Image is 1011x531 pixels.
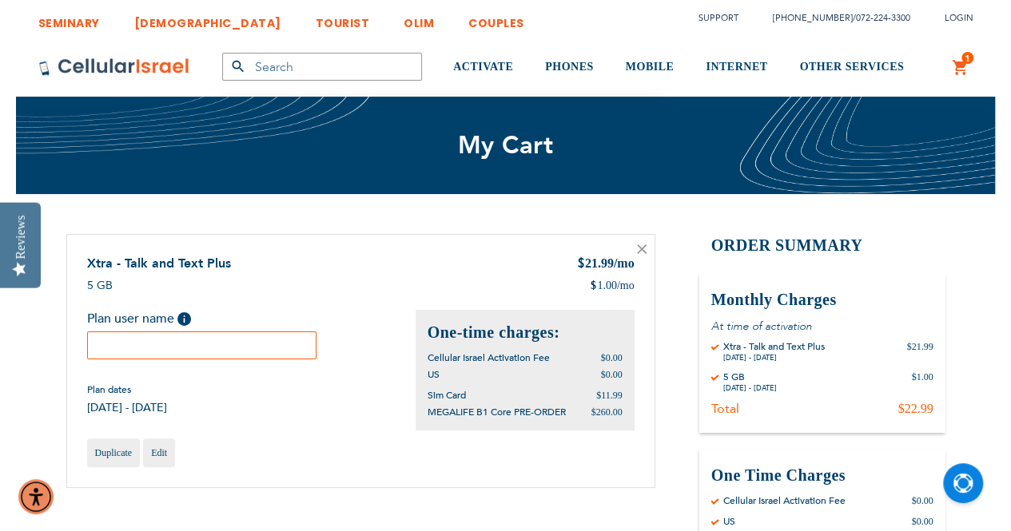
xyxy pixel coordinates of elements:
[316,4,370,34] a: TOURIST
[799,38,904,97] a: OTHER SERVICES
[912,515,933,528] div: $0.00
[601,369,623,380] span: $0.00
[757,6,910,30] li: /
[87,278,113,293] span: 5 GB
[711,401,739,417] div: Total
[143,438,175,467] a: Edit
[458,129,554,162] span: My Cart
[468,4,524,34] a: COUPLES
[87,400,167,415] span: [DATE] - [DATE]
[428,368,440,381] span: US
[590,278,634,294] div: 1.00
[711,289,933,311] h3: Monthly Charges
[711,319,933,334] p: At time of activation
[856,12,910,24] a: 072-224-3300
[912,494,933,507] div: $0.00
[898,401,933,417] div: $22.99
[18,479,54,514] div: Accessibility Menu
[912,371,933,393] div: $1.00
[87,255,231,272] a: Xtra - Talk and Text Plus
[545,61,594,73] span: PHONES
[134,4,281,34] a: [DEMOGRAPHIC_DATA]
[945,12,973,24] span: Login
[601,352,623,363] span: $0.00
[723,383,777,393] div: [DATE] - [DATE]
[95,447,133,458] span: Duplicate
[151,447,167,458] span: Edit
[626,61,675,73] span: MOBILE
[723,340,825,353] div: Xtra - Talk and Text Plus
[453,61,513,73] span: ACTIVATE
[453,38,513,97] a: ACTIVATE
[614,256,635,270] span: /mo
[14,215,28,259] div: Reviews
[428,406,566,418] span: MEGALIFE B1 Core PRE-ORDER
[706,61,767,73] span: INTERNET
[596,390,623,401] span: $11.99
[428,351,550,364] span: Cellular Israel Activation Fee
[577,255,635,274] div: 21.99
[590,278,597,294] span: $
[952,58,969,77] a: 1
[591,406,623,418] span: $260.00
[87,383,167,396] span: Plan dates
[799,61,904,73] span: OTHER SERVICES
[38,57,190,77] img: Cellular Israel Logo
[626,38,675,97] a: MOBILE
[87,438,141,467] a: Duplicate
[723,353,825,363] div: [DATE] - [DATE]
[428,322,623,343] h2: One-time charges:
[545,38,594,97] a: PHONES
[965,52,970,65] span: 1
[577,256,585,274] span: $
[38,4,100,34] a: SEMINARY
[723,494,846,507] div: Cellular Israel Activation Fee
[87,310,174,327] span: Plan user name
[617,278,635,294] span: /mo
[222,53,422,81] input: Search
[428,389,466,402] span: Sim Card
[699,234,945,257] h2: Order Summary
[711,465,933,486] h3: One Time Charges
[907,340,933,363] div: $21.99
[773,12,853,24] a: [PHONE_NUMBER]
[699,12,738,24] a: Support
[706,38,767,97] a: INTERNET
[723,515,735,528] div: US
[723,371,777,383] div: 5 GB
[177,312,191,326] span: Help
[404,4,434,34] a: OLIM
